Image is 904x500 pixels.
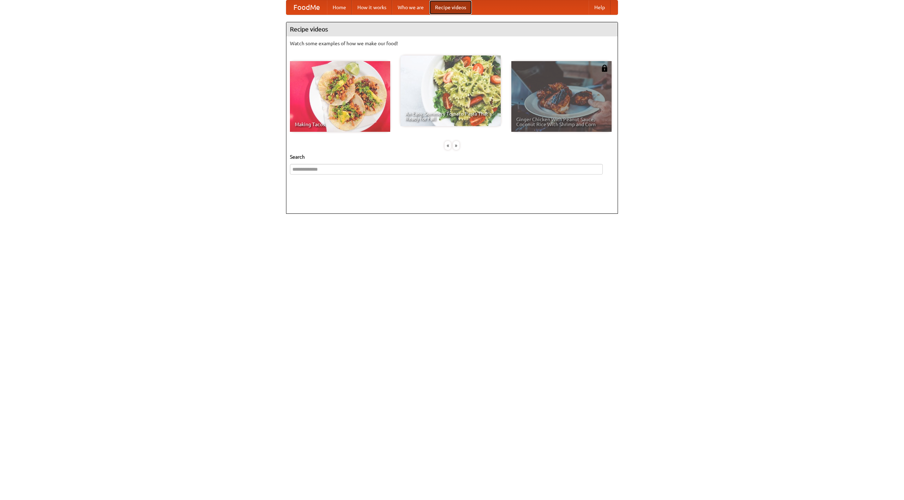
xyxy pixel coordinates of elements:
h4: Recipe videos [286,22,618,36]
p: Watch some examples of how we make our food! [290,40,614,47]
a: FoodMe [286,0,327,14]
a: How it works [352,0,392,14]
span: An Easy, Summery Tomato Pasta That's Ready for Fall [405,111,496,121]
h5: Search [290,153,614,160]
div: « [445,141,451,150]
img: 483408.png [601,65,608,72]
a: Who we are [392,0,429,14]
a: Help [589,0,611,14]
a: Home [327,0,352,14]
a: An Easy, Summery Tomato Pasta That's Ready for Fall [400,55,501,126]
a: Making Tacos [290,61,390,132]
span: Making Tacos [295,122,385,127]
a: Recipe videos [429,0,472,14]
div: » [453,141,459,150]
